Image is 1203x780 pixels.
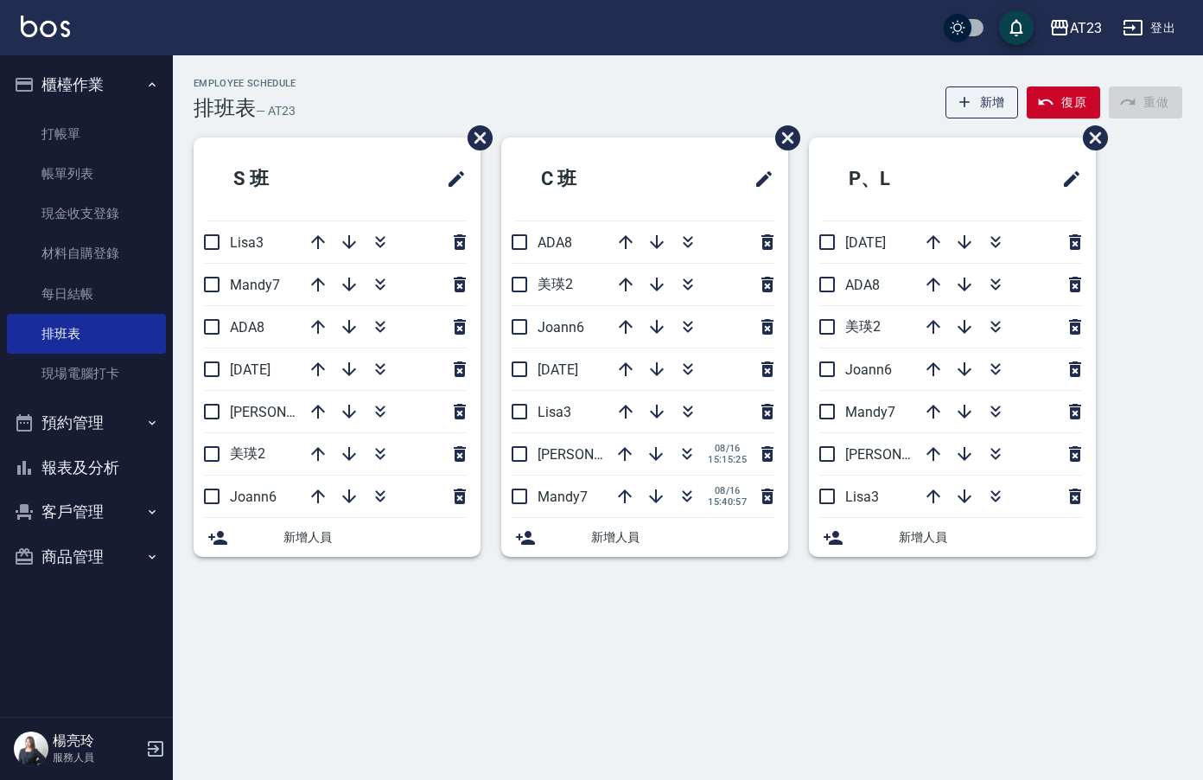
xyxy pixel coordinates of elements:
button: 登出 [1116,12,1182,44]
img: Person [14,732,48,766]
div: 新增人員 [194,518,481,557]
span: ADA8 [845,277,880,293]
a: 現場電腦打卡 [7,354,166,393]
span: Lisa3 [845,489,879,505]
div: 新增人員 [809,518,1096,557]
span: [DATE] [845,234,886,251]
span: 08/16 [708,443,747,454]
h2: P、L [823,148,983,210]
span: [DATE] [538,361,578,378]
span: 新增人員 [283,528,467,547]
span: [PERSON_NAME]19 [845,446,964,463]
button: save [999,10,1034,45]
h2: S 班 [207,148,365,210]
span: Joann6 [538,319,584,336]
span: 08/16 [708,485,747,496]
h5: 楊亮玲 [53,732,141,750]
button: 復原 [1027,86,1100,118]
a: 材料自購登錄 [7,233,166,273]
span: 修改班表的標題 [436,158,467,200]
span: [PERSON_NAME]19 [538,446,657,463]
span: Mandy7 [845,404,895,420]
span: [PERSON_NAME]19 [230,404,349,420]
div: 新增人員 [501,518,788,557]
p: 服務人員 [53,750,141,765]
button: 報表及分析 [7,445,166,490]
span: 刪除班表 [455,112,495,163]
a: 現金收支登錄 [7,194,166,233]
span: Joann6 [845,361,892,378]
span: 美瑛2 [845,318,881,335]
button: 櫃檯作業 [7,62,166,107]
h2: Employee Schedule [194,78,296,89]
h3: 排班表 [194,96,256,120]
span: Joann6 [230,489,277,505]
span: ADA8 [538,234,572,251]
a: 每日結帳 [7,274,166,314]
span: [DATE] [230,361,271,378]
a: 打帳單 [7,114,166,154]
h6: — AT23 [256,102,296,120]
span: Mandy7 [538,489,588,505]
span: 刪除班表 [1070,112,1111,163]
span: 15:40:57 [708,496,747,508]
button: 商品管理 [7,534,166,579]
a: 排班表 [7,314,166,354]
span: ADA8 [230,319,264,336]
button: 新增 [945,86,1019,118]
div: AT23 [1070,17,1102,39]
span: 修改班表的標題 [743,158,774,200]
span: 美瑛2 [538,276,573,292]
a: 帳單列表 [7,154,166,194]
span: 美瑛2 [230,445,265,462]
button: AT23 [1042,10,1109,46]
span: 修改班表的標題 [1051,158,1082,200]
span: Mandy7 [230,277,280,293]
button: 預約管理 [7,400,166,445]
span: 新增人員 [591,528,774,547]
h2: C 班 [515,148,672,210]
span: 15:15:25 [708,454,747,465]
span: 新增人員 [899,528,1082,547]
span: 刪除班表 [762,112,803,163]
img: Logo [21,16,70,37]
button: 客戶管理 [7,489,166,534]
span: Lisa3 [538,404,571,420]
span: Lisa3 [230,234,264,251]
